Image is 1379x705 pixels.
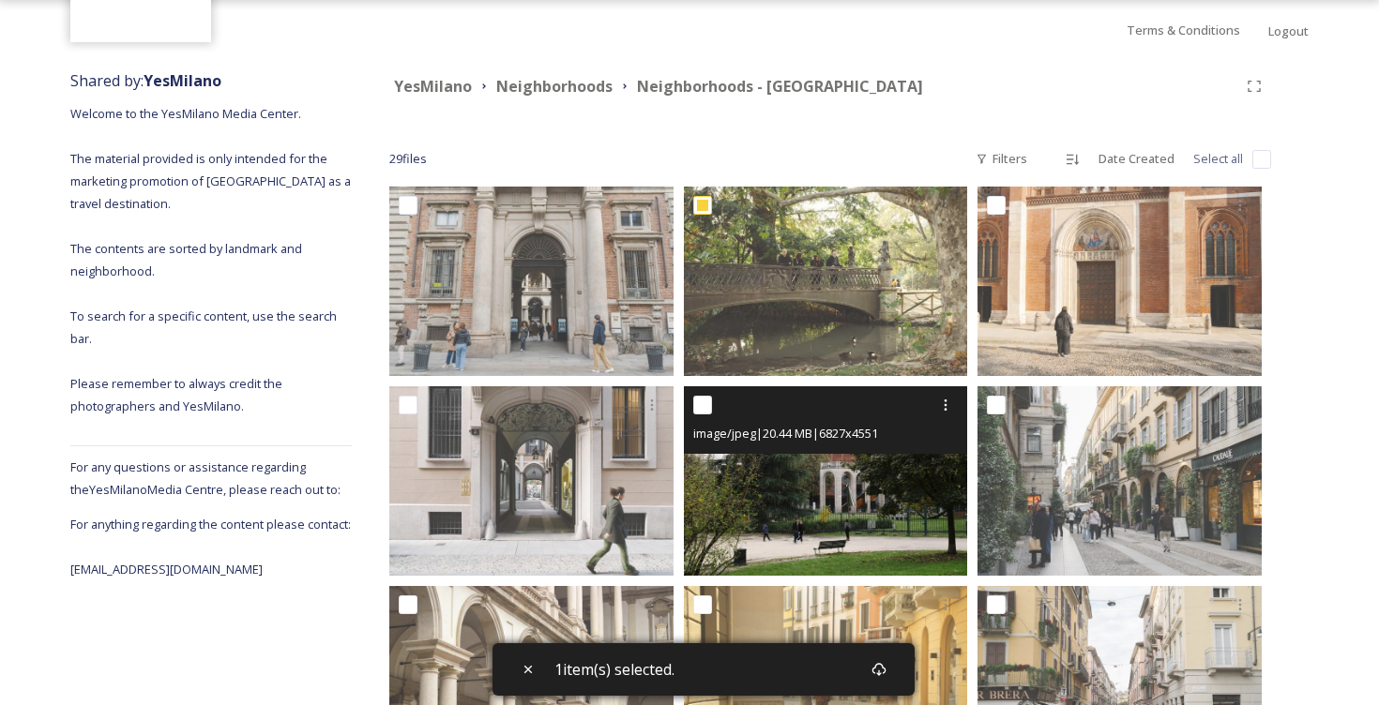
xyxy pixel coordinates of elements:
[70,105,354,414] span: Welcome to the YesMilano Media Center. The material provided is only intended for the marketing p...
[693,425,878,442] span: image/jpeg | 20.44 MB | 6827 x 4551
[1193,150,1243,168] span: Select all
[144,70,221,91] strong: YesMilano
[394,76,472,97] strong: YesMilano
[70,458,341,498] span: For any questions or assistance regarding the YesMilano Media Centre, please reach out to:
[554,658,674,681] span: 1 item(s) selected.
[1127,19,1268,41] a: Terms & Conditions
[977,187,1262,376] img: Chiesa-San-Marco-Josè-Limbert.jpg
[684,187,968,376] img: Ponte-Sirenette-Josè-Limbert.jpg
[1127,22,1240,38] span: Terms & Conditions
[684,386,968,576] img: Triennale-da-Sempione-Josè-Limbert.jpg
[977,386,1262,576] img: DSC07727.jpg
[966,141,1037,177] div: Filters
[70,70,221,91] span: Shared by:
[1089,141,1184,177] div: Date Created
[389,187,674,376] img: Brera-Ingresso-Josè-Limbert.jpg
[637,76,923,97] strong: Neighborhoods - [GEOGRAPHIC_DATA]
[1268,22,1309,39] span: Logout
[389,150,427,168] span: 29 file s
[389,386,674,576] img: Archivio-Gae-Aulenti-Ingresso-Brera-Josè-Limbert.jpg
[70,516,354,577] span: For anything regarding the content please contact: [EMAIL_ADDRESS][DOMAIN_NAME]
[496,76,613,97] strong: Neighborhoods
